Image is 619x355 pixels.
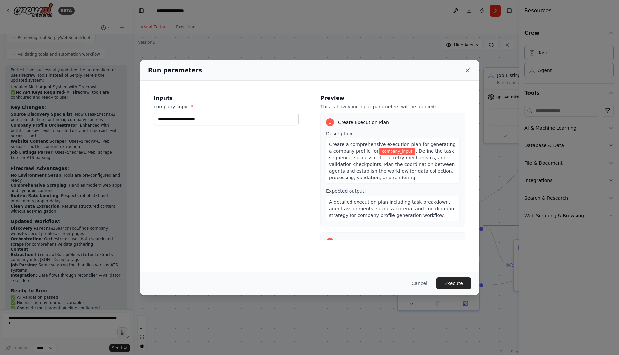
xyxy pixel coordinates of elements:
span: Discover Company Sources [338,239,401,245]
span: Variable: company_input [379,148,415,155]
span: . Define the task sequence, success criteria, retry mechanisms, and validation checkpoints. Plan ... [329,148,455,180]
span: Expected output: [326,188,366,194]
h3: Preview [320,94,465,102]
div: 2 [326,238,334,246]
span: Create Execution Plan [338,119,389,126]
h3: Inputs [154,94,299,102]
p: This is how your input parameters will be applied: [320,103,465,110]
label: company_input [154,103,299,110]
span: Description: [326,131,354,136]
span: A detailed execution plan including task breakdown, agent assignments, success criteria, and coor... [329,199,454,218]
button: Cancel [406,277,433,289]
div: 1 [326,118,334,126]
span: Create a comprehensive execution plan for generating a company profile for [329,142,456,154]
h2: Run parameters [148,66,202,75]
button: Execute [436,277,471,289]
